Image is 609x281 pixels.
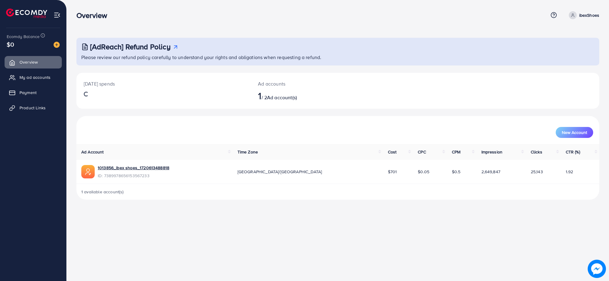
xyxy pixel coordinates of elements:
[588,260,606,278] img: image
[238,169,322,175] span: [GEOGRAPHIC_DATA]/[GEOGRAPHIC_DATA]
[481,149,503,155] span: Impression
[238,149,258,155] span: Time Zone
[19,105,46,111] span: Product Links
[19,74,51,80] span: My ad accounts
[84,80,243,87] p: [DATE] spends
[566,169,573,175] span: 1.92
[90,42,171,51] h3: [AdReach] Refund Policy
[531,169,543,175] span: 25,143
[98,165,169,171] a: 1013856_ibex shoes_1720613488818
[5,56,62,68] a: Overview
[556,127,593,138] button: New Account
[452,149,460,155] span: CPM
[418,169,429,175] span: $0.05
[76,11,112,20] h3: Overview
[19,90,37,96] span: Payment
[258,80,374,87] p: Ad accounts
[81,189,124,195] span: 1 available account(s)
[19,59,38,65] span: Overview
[566,149,580,155] span: CTR (%)
[5,71,62,83] a: My ad accounts
[98,173,169,179] span: ID: 7389978656153567233
[452,169,461,175] span: $0.5
[5,86,62,99] a: Payment
[6,9,47,18] img: logo
[54,42,60,48] img: image
[481,169,500,175] span: 2,649,847
[388,149,397,155] span: Cost
[531,149,542,155] span: Clicks
[267,94,297,101] span: Ad account(s)
[579,12,599,19] p: ibexShoes
[418,149,426,155] span: CPC
[388,169,397,175] span: $701
[81,149,104,155] span: Ad Account
[5,102,62,114] a: Product Links
[566,11,599,19] a: ibexShoes
[258,89,261,103] span: 1
[81,54,596,61] p: Please review our refund policy carefully to understand your rights and obligations when requesti...
[54,12,61,19] img: menu
[562,130,587,135] span: New Account
[81,165,95,178] img: ic-ads-acc.e4c84228.svg
[258,90,374,101] h2: / 2
[7,33,40,40] span: Ecomdy Balance
[7,40,14,49] span: $0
